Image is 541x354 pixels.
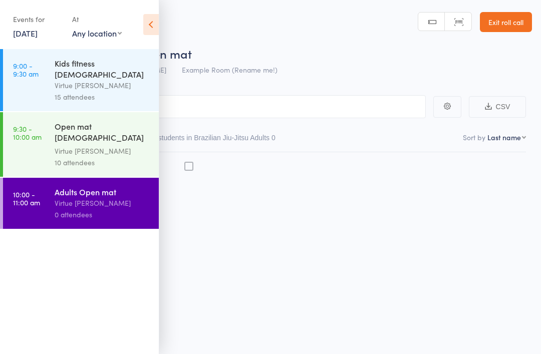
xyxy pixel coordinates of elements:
a: [DATE] [13,28,38,39]
span: Example Room (Rename me!) [182,65,278,75]
div: Open mat [DEMOGRAPHIC_DATA] and Teens [55,121,150,145]
button: CSV [469,96,526,118]
time: 9:30 - 10:00 am [13,125,42,141]
div: Last name [487,132,521,142]
a: Exit roll call [480,12,532,32]
button: Other students in Brazilian Jiu-Jitsu Adults0 [139,129,276,152]
div: 10 attendees [55,157,150,168]
div: Virtue [PERSON_NAME] [55,197,150,209]
a: 9:00 -9:30 amKids fitness [DEMOGRAPHIC_DATA]Virtue [PERSON_NAME]15 attendees [3,49,159,111]
a: 9:30 -10:00 amOpen mat [DEMOGRAPHIC_DATA] and TeensVirtue [PERSON_NAME]10 attendees [3,112,159,177]
div: At [72,11,122,28]
div: 15 attendees [55,91,150,103]
div: Adults Open mat [55,186,150,197]
a: 10:00 -11:00 amAdults Open matVirtue [PERSON_NAME]0 attendees [3,178,159,229]
div: Events for [13,11,62,28]
div: Any location [72,28,122,39]
input: Search by name [15,95,426,118]
div: Virtue [PERSON_NAME] [55,80,150,91]
label: Sort by [463,132,485,142]
div: 0 attendees [55,209,150,220]
div: Virtue [PERSON_NAME] [55,145,150,157]
div: 0 [272,134,276,142]
time: 9:00 - 9:30 am [13,62,39,78]
div: Kids fitness [DEMOGRAPHIC_DATA] [55,58,150,80]
time: 10:00 - 11:00 am [13,190,40,206]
